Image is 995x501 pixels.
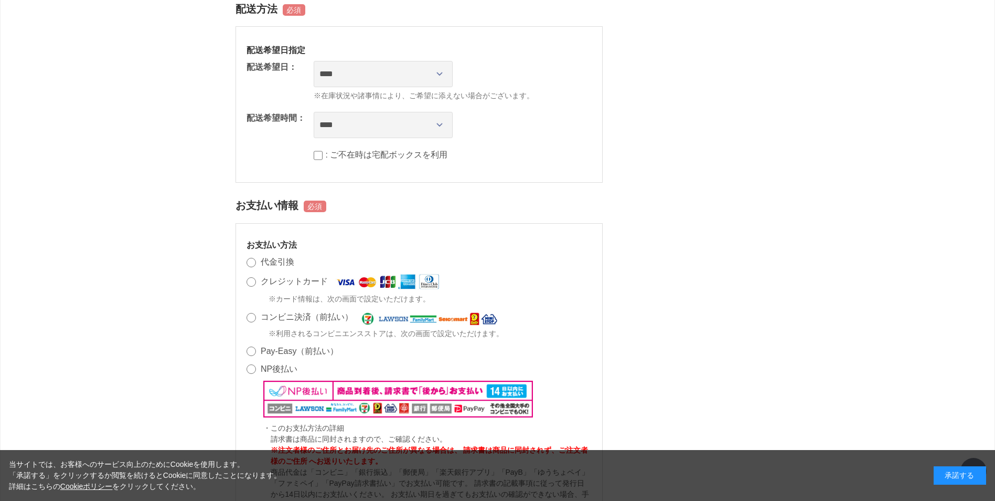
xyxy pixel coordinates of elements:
div: 当サイトでは、お客様へのサービス向上のためにCookieを使用します。 「承諾する」をクリックするか閲覧を続けるとCookieに同意したことになります。 詳細はこちらの をクリックしてください。 [9,459,282,492]
span: ※在庫状況や諸事情により、ご希望に添えない場合がございます。 [314,90,592,101]
img: クレジットカード [335,274,438,290]
span: ※カード情報は、次の画面で設定いただけます。 [269,294,430,305]
h3: 配送希望日指定 [247,45,592,56]
span: ※注文者様のご住所とお届け先のご住所が異なる場合は、 請求書は商品に同封されず、ご注文者様のご住所 へお送りいたします。 [271,446,589,465]
dt: 配送希望日： [247,61,297,74]
label: Pay-Easy（前払い） [261,347,338,356]
label: : ご不在時は宅配ボックスを利用 [326,150,448,159]
h3: お支払い方法 [247,239,592,250]
div: 承諾する [934,466,986,485]
a: Cookieポリシー [60,482,113,490]
label: クレジットカード [261,277,328,286]
h2: お支払い情報 [236,193,603,218]
label: コンビニ決済（前払い） [261,312,353,321]
p: 請求書は商品に同封されますので、ご確認ください。 [271,434,592,445]
img: コンビニ決済（前払い） [360,310,498,325]
label: NP後払い [261,364,297,373]
dt: 配送希望時間： [247,112,305,124]
span: ※利用されるコンビニエンスストアは、次の画面で設定いただけます。 [269,328,504,339]
img: NP後払い [263,381,533,417]
label: 代金引換 [261,257,294,266]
